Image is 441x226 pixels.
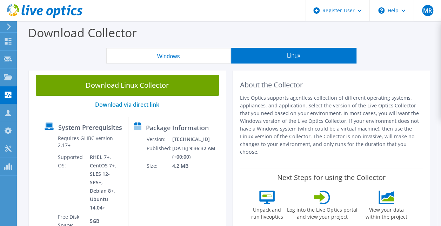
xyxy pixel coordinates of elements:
[172,144,223,161] td: [DATE] 9:36:32 AM (+00:00)
[422,5,433,16] span: MR
[361,204,412,220] label: View your data within the project
[146,144,172,161] td: Published:
[240,94,423,156] p: Live Optics supports agentless collection of different operating systems, appliances, and applica...
[251,204,283,220] label: Unpack and run liveoptics
[240,81,423,89] h2: About the Collector
[58,153,89,212] td: Supported OS:
[95,101,159,108] a: Download via direct link
[231,48,356,64] button: Linux
[146,124,209,131] label: Package Information
[277,173,386,182] label: Next Steps for using the Collector
[106,48,231,64] button: Windows
[58,124,122,131] label: System Prerequisites
[36,75,219,96] a: Download Linux Collector
[58,135,122,149] label: Requires GLIBC version 2.17+
[287,204,358,220] label: Log into the Live Optics portal and view your project
[89,153,122,212] td: RHEL 7+, CentOS 7+, SLES 12-SP5+, Debian 8+, Ubuntu 14.04+
[146,135,172,144] td: Version:
[146,161,172,171] td: Size:
[172,161,223,171] td: 4.2 MB
[28,25,137,41] label: Download Collector
[172,135,223,144] td: [TECHNICAL_ID]
[378,7,385,14] svg: \n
